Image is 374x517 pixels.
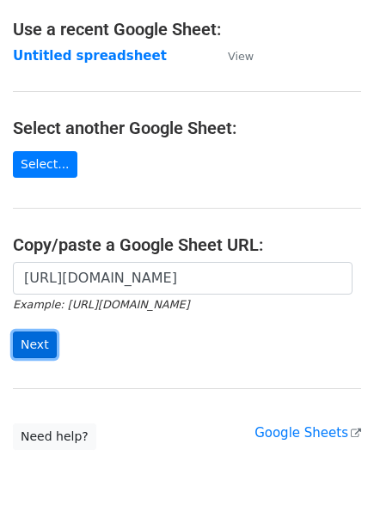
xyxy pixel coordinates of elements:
[13,298,189,311] small: Example: [URL][DOMAIN_NAME]
[13,118,361,138] h4: Select another Google Sheet:
[288,435,374,517] iframe: Chat Widget
[13,19,361,40] h4: Use a recent Google Sheet:
[13,48,167,64] a: Untitled spreadsheet
[211,48,254,64] a: View
[13,423,96,450] a: Need help?
[254,425,361,441] a: Google Sheets
[13,331,57,358] input: Next
[13,262,353,295] input: Paste your Google Sheet URL here
[13,151,77,178] a: Select...
[13,234,361,255] h4: Copy/paste a Google Sheet URL:
[228,50,254,63] small: View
